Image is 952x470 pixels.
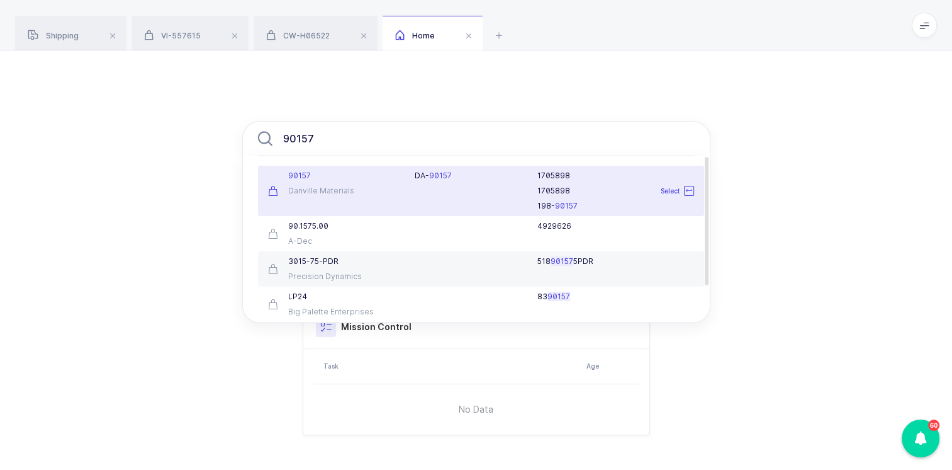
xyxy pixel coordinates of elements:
div: 198- [537,201,694,211]
span: No Data [395,391,557,428]
div: LP24 [268,292,400,302]
span: 90157 [429,171,452,180]
div: 60 [902,420,939,457]
span: 90157 [551,256,573,266]
div: A-Dec [268,236,400,246]
div: DA- [415,171,522,181]
span: CW-H06522 [266,31,330,40]
span: VI-557615 [144,31,201,40]
div: 90.1575.00 [268,221,400,231]
div: Danville Materials [268,186,400,196]
h3: Mission Control [341,321,412,333]
div: 60 [928,420,939,431]
div: 4929626 [537,221,694,231]
span: Shipping [28,31,79,40]
div: 83 [537,292,694,302]
span: 90157 [547,292,570,301]
div: Select [632,178,702,203]
span: 90157 [288,171,311,180]
div: Precision Dynamics [268,272,400,282]
div: Big Palette Enterprises [268,307,400,317]
span: 90157 [555,201,578,210]
div: 518 5PDR [537,256,694,267]
div: 1705898 [537,186,694,196]
div: 3015-75-PDR [268,256,400,267]
div: 1705898 [537,171,694,181]
input: Search [242,121,710,156]
div: Task [323,361,579,371]
div: Age [586,361,636,371]
span: Home [395,31,435,40]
